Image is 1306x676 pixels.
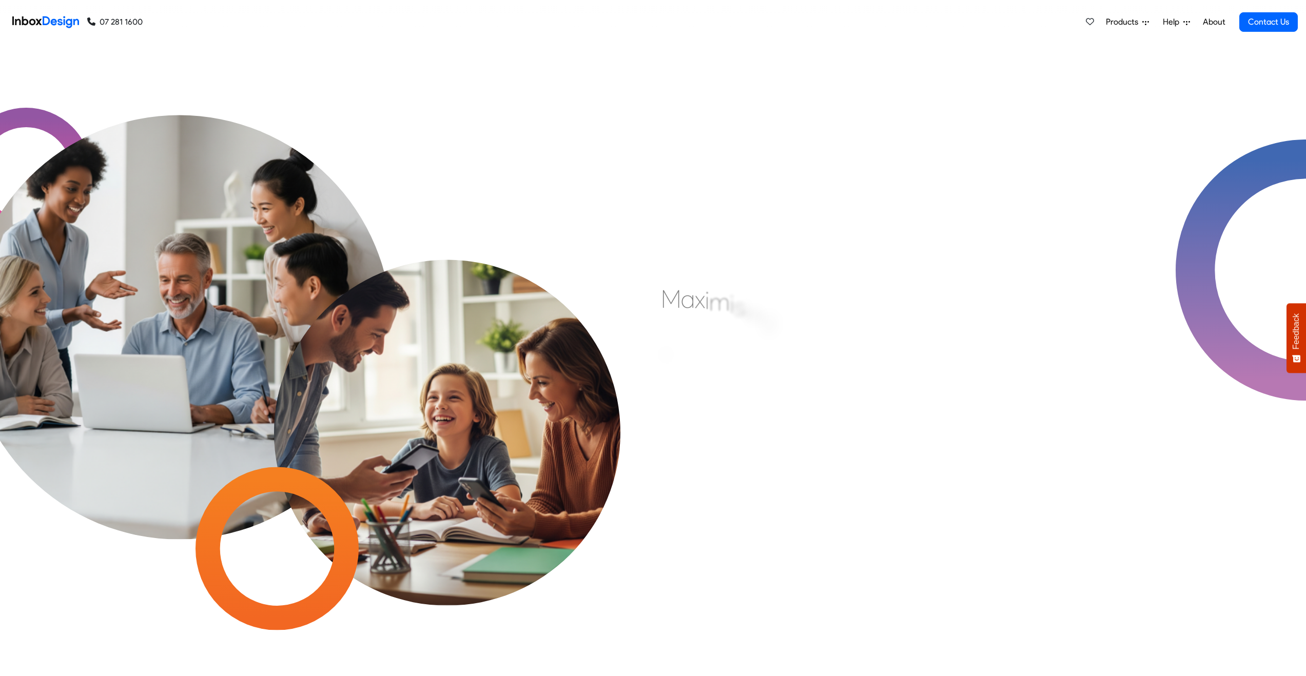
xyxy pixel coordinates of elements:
div: g [762,303,775,334]
span: Feedback [1292,313,1301,349]
a: Contact Us [1239,12,1298,32]
a: Help [1159,12,1194,32]
div: s [734,291,745,322]
img: parents_with_child.png [231,173,664,606]
div: i [745,294,749,325]
span: Help [1163,16,1183,28]
a: About [1200,12,1228,32]
div: i [705,285,709,315]
div: Maximising Efficient & Engagement, Connecting Schools, Families, and Students. [661,284,910,438]
div: m [709,286,730,317]
div: E [661,339,674,370]
div: x [695,284,705,314]
div: a [681,284,695,314]
span: Products [1106,16,1142,28]
div: n [749,299,762,329]
div: i [730,288,734,319]
div: M [661,284,681,314]
button: Feedback - Show survey [1286,303,1306,373]
a: 07 281 1600 [87,16,143,28]
a: Products [1102,12,1153,32]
